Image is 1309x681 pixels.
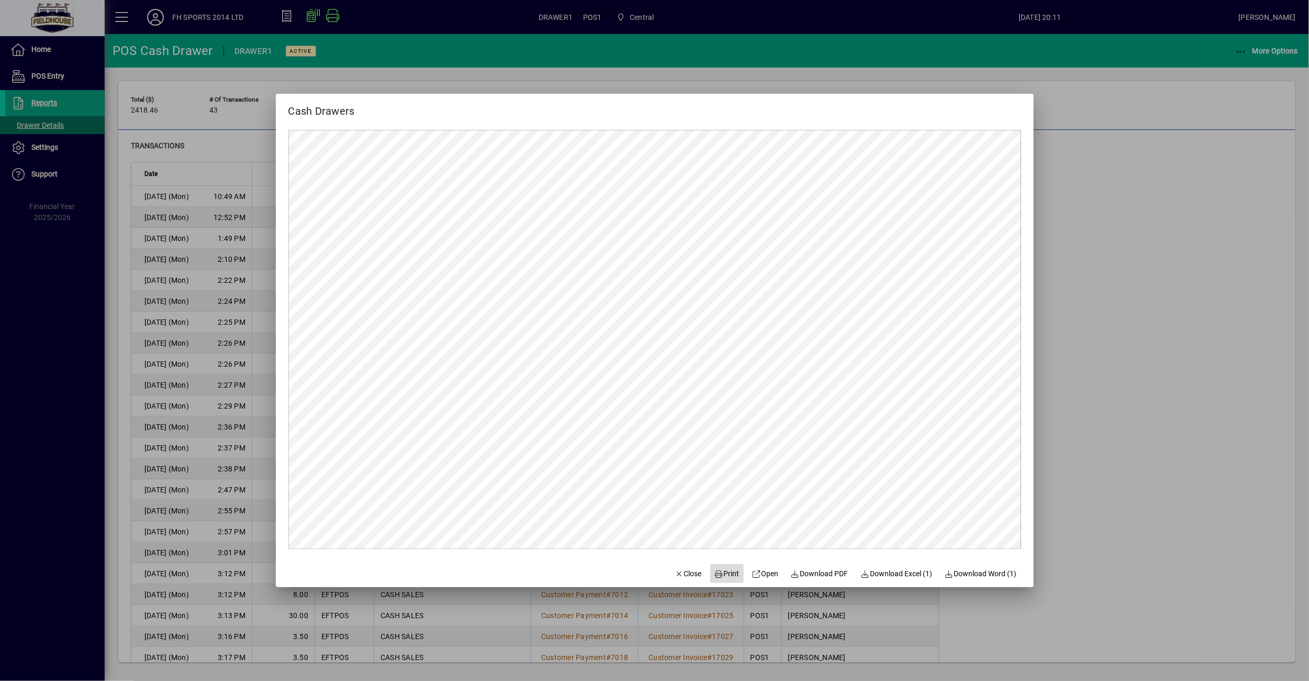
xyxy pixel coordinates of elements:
button: Print [710,564,744,583]
span: Close [675,568,702,579]
span: Open [752,568,779,579]
span: Download PDF [791,568,848,579]
button: Download Excel (1) [857,564,937,583]
button: Download Word (1) [941,564,1021,583]
button: Close [670,564,706,583]
h2: Cash Drawers [276,94,367,119]
a: Open [748,564,783,583]
span: Print [714,568,740,579]
span: Download Word (1) [945,568,1017,579]
a: Download PDF [787,564,853,583]
span: Download Excel (1) [861,568,933,579]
